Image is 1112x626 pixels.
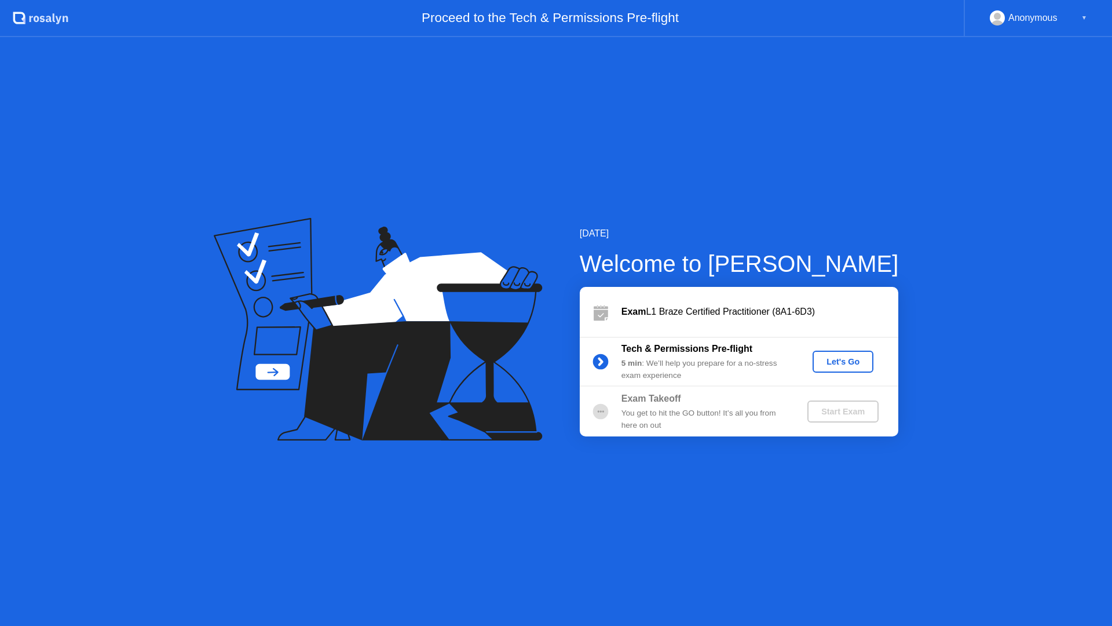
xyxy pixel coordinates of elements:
div: Let's Go [817,357,869,366]
div: : We’ll help you prepare for a no-stress exam experience [621,358,788,381]
div: ▼ [1081,10,1087,26]
b: Exam Takeoff [621,394,681,403]
button: Start Exam [807,401,879,423]
button: Let's Go [813,351,873,373]
b: 5 min [621,359,642,367]
div: [DATE] [580,227,899,241]
div: Anonymous [1008,10,1058,26]
div: Welcome to [PERSON_NAME] [580,246,899,281]
div: Start Exam [812,407,874,416]
div: L1 Braze Certified Practitioner (8A1-6D3) [621,305,898,319]
div: You get to hit the GO button! It’s all you from here on out [621,407,788,431]
b: Tech & Permissions Pre-flight [621,344,752,354]
b: Exam [621,307,646,316]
